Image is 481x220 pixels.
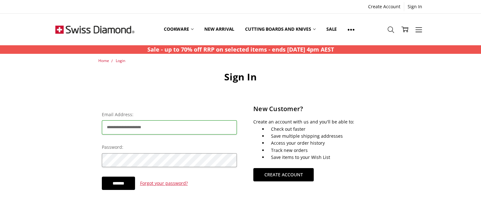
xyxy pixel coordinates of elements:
li: Track new orders [268,147,370,154]
a: Home [98,58,109,63]
a: Cookware [158,15,199,43]
a: Cutting boards and knives [240,15,321,43]
img: Free Shipping On Every Order [55,14,134,45]
li: Save multiple shipping addresses [268,133,370,140]
p: Create an account with us and you'll be able to: [253,118,370,125]
label: Password: [102,144,237,151]
strong: Sale - up to 70% off RRP on selected items - ends [DATE] 4pm AEST [147,46,334,53]
li: Check out faster [268,126,370,133]
a: Sign In [404,2,426,11]
li: Save items to your Wish List [268,154,370,161]
a: Forgot your password? [140,180,188,187]
a: Login [116,58,125,63]
li: Access your order history [268,140,370,147]
a: Show All [342,15,360,44]
a: New arrival [199,15,240,43]
label: Email Address: [102,111,237,118]
button: Create Account [253,168,314,181]
a: Create Account [365,2,404,11]
h2: New Customer? [253,104,370,114]
a: Create Account [253,173,314,179]
h1: Sign In [98,71,383,83]
a: Sale [321,15,342,43]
